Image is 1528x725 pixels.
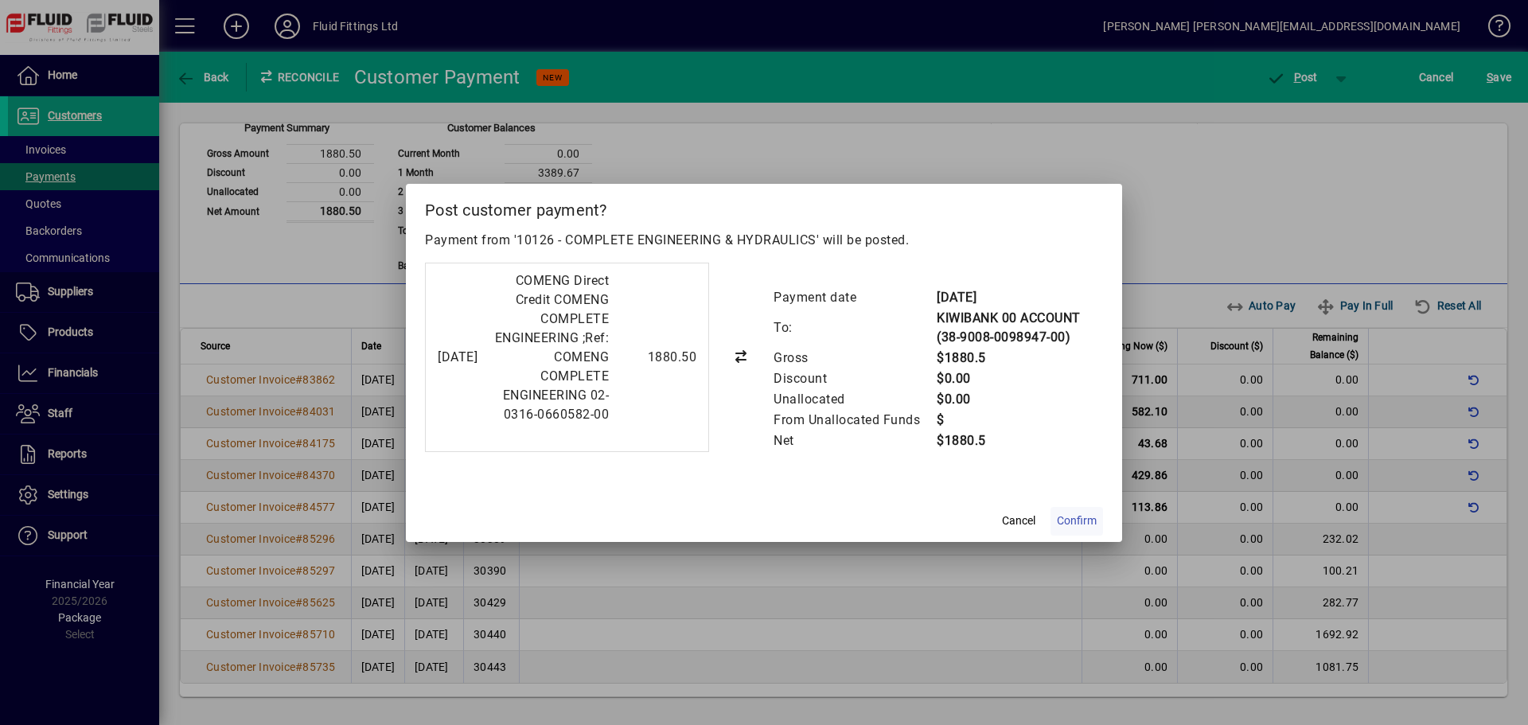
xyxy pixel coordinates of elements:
[773,287,936,308] td: Payment date
[1050,507,1103,536] button: Confirm
[936,308,1103,348] td: KIWIBANK 00 ACCOUNT (38-9008-0098947-00)
[936,431,1103,451] td: $1880.5
[773,389,936,410] td: Unallocated
[1002,513,1035,529] span: Cancel
[438,348,477,367] div: [DATE]
[773,368,936,389] td: Discount
[936,348,1103,368] td: $1880.5
[773,308,936,348] td: To:
[936,389,1103,410] td: $0.00
[617,348,696,367] div: 1880.50
[936,410,1103,431] td: $
[936,287,1103,308] td: [DATE]
[406,184,1122,230] h2: Post customer payment?
[773,348,936,368] td: Gross
[425,231,1103,250] p: Payment from '10126 - COMPLETE ENGINEERING & HYDRAULICS' will be posted.
[773,431,936,451] td: Net
[993,507,1044,536] button: Cancel
[936,368,1103,389] td: $0.00
[495,273,610,422] span: COMENG Direct Credit COMENG COMPLETE ENGINEERING ;Ref: COMENG COMPLETE ENGINEERING 02-0316-066058...
[1057,513,1097,529] span: Confirm
[773,410,936,431] td: From Unallocated Funds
